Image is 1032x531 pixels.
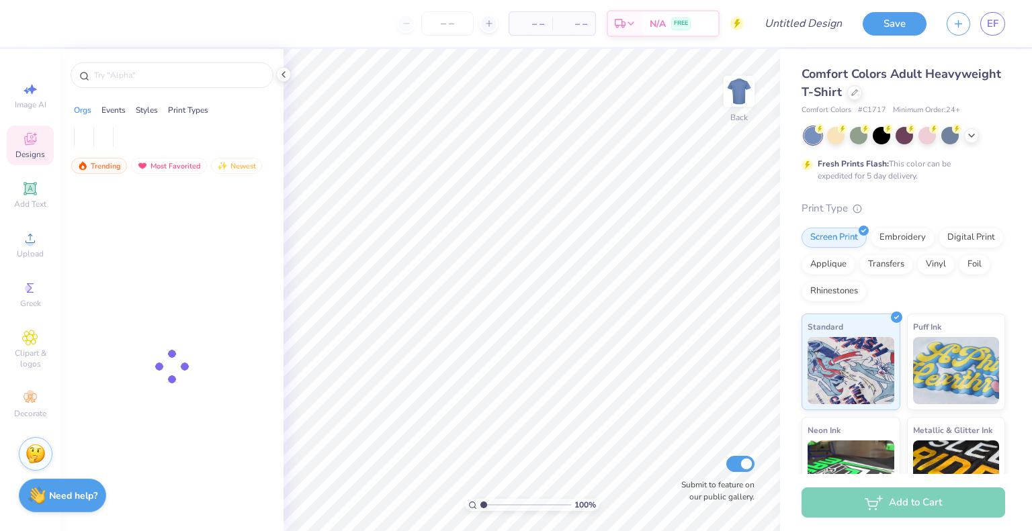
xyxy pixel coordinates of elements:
[917,254,955,275] div: Vinyl
[650,17,666,31] span: N/A
[20,298,41,309] span: Greek
[674,479,755,503] label: Submit to feature on our public gallery.
[802,105,851,116] span: Comfort Colors
[217,161,228,171] img: Newest.gif
[15,99,46,110] span: Image AI
[802,201,1005,216] div: Print Type
[959,254,990,275] div: Foil
[131,158,207,174] div: Most Favorited
[15,149,45,160] span: Designs
[863,12,927,36] button: Save
[14,199,46,209] span: Add Text
[211,158,262,174] div: Newest
[754,10,853,37] input: Untitled Design
[17,248,44,259] span: Upload
[517,17,544,31] span: – –
[808,337,894,404] img: Standard
[808,423,841,437] span: Neon Ink
[858,105,886,116] span: # C1717
[893,105,960,116] span: Minimum Order: 24 +
[168,104,208,116] div: Print Types
[818,158,983,182] div: This color can be expedited for 5 day delivery.
[808,440,894,508] img: Neon Ink
[913,423,992,437] span: Metallic & Glitter Ink
[101,104,126,116] div: Events
[987,16,998,32] span: EF
[136,104,158,116] div: Styles
[674,19,688,28] span: FREE
[137,161,148,171] img: most_fav.gif
[77,161,88,171] img: trending.gif
[871,228,935,248] div: Embroidery
[574,499,596,511] span: 100 %
[802,254,855,275] div: Applique
[913,320,941,334] span: Puff Ink
[859,254,913,275] div: Transfers
[818,158,889,169] strong: Fresh Prints Flash:
[421,11,474,36] input: – –
[980,12,1005,36] a: EF
[726,78,752,105] img: Back
[808,320,843,334] span: Standard
[802,281,867,301] div: Rhinestones
[730,111,748,124] div: Back
[7,348,54,369] span: Clipart & logos
[74,104,91,116] div: Orgs
[802,228,867,248] div: Screen Print
[939,228,1004,248] div: Digital Print
[49,489,97,502] strong: Need help?
[802,66,1001,100] span: Comfort Colors Adult Heavyweight T-Shirt
[93,68,265,82] input: Try "Alpha"
[913,440,1000,508] img: Metallic & Glitter Ink
[913,337,1000,404] img: Puff Ink
[560,17,587,31] span: – –
[71,158,127,174] div: Trending
[14,408,46,419] span: Decorate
